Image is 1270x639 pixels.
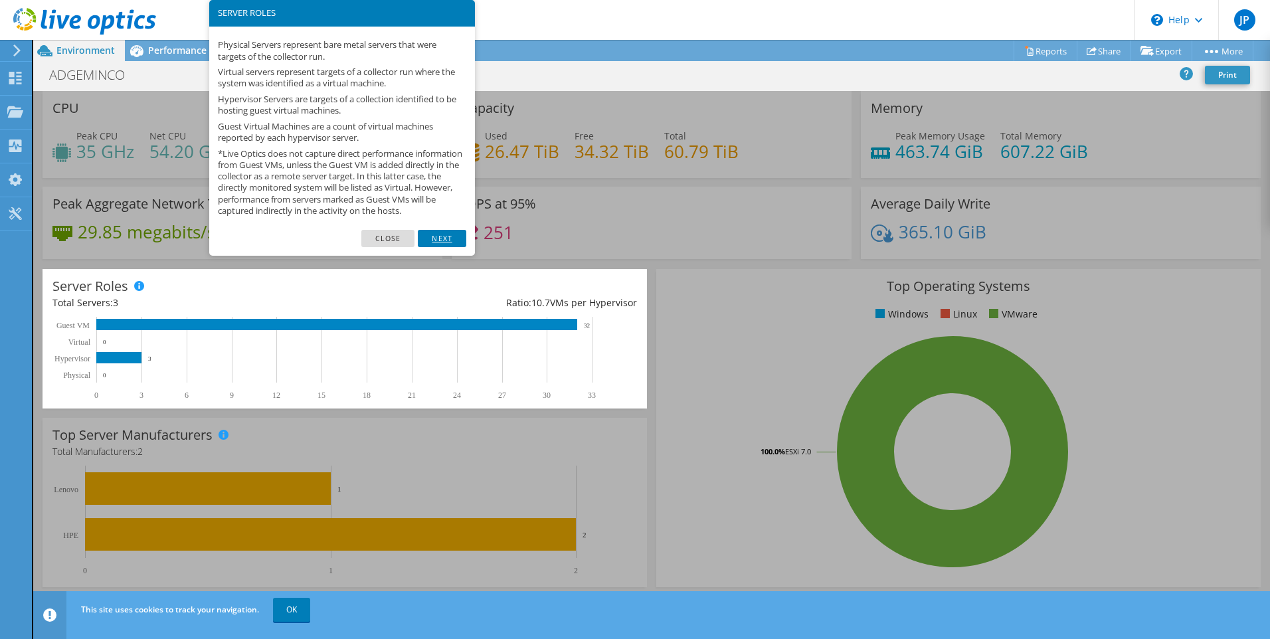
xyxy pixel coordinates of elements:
span: JP [1234,9,1255,31]
h3: SERVER ROLES [218,9,466,17]
h1: ADGEMINCO [43,68,145,82]
span: This site uses cookies to track your navigation. [81,604,259,615]
p: Hypervisor Servers are targets of a collection identified to be hosting guest virtual machines. [218,94,466,116]
p: Physical Servers represent bare metal servers that were targets of the collector run. [218,39,466,62]
a: Share [1077,41,1131,61]
a: Next [418,230,466,247]
a: Print [1205,66,1250,84]
a: Close [361,230,415,247]
a: Reports [1014,41,1077,61]
p: Guest Virtual Machines are a count of virtual machines reported by each hypervisor server. [218,121,466,143]
svg: \n [1151,14,1163,26]
a: OK [273,598,310,622]
p: Virtual servers represent targets of a collector run where the system was identified as a virtual... [218,66,466,89]
span: Performance [148,44,207,56]
a: Export [1131,41,1192,61]
span: Environment [56,44,115,56]
p: *Live Optics does not capture direct performance information from Guest VMs, unless the Guest VM ... [218,148,466,217]
a: More [1192,41,1253,61]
